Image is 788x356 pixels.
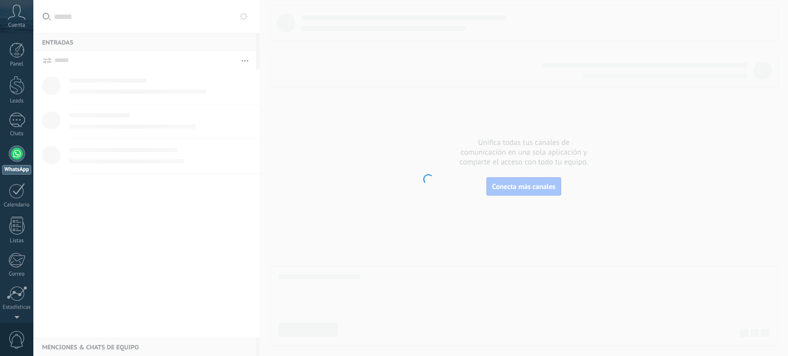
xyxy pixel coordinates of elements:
div: Calendario [2,202,32,208]
div: WhatsApp [2,165,31,175]
div: Chats [2,131,32,137]
div: Leads [2,98,32,104]
div: Estadísticas [2,304,32,311]
div: Listas [2,238,32,244]
div: Panel [2,61,32,68]
span: Cuenta [8,22,25,29]
div: Correo [2,271,32,278]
